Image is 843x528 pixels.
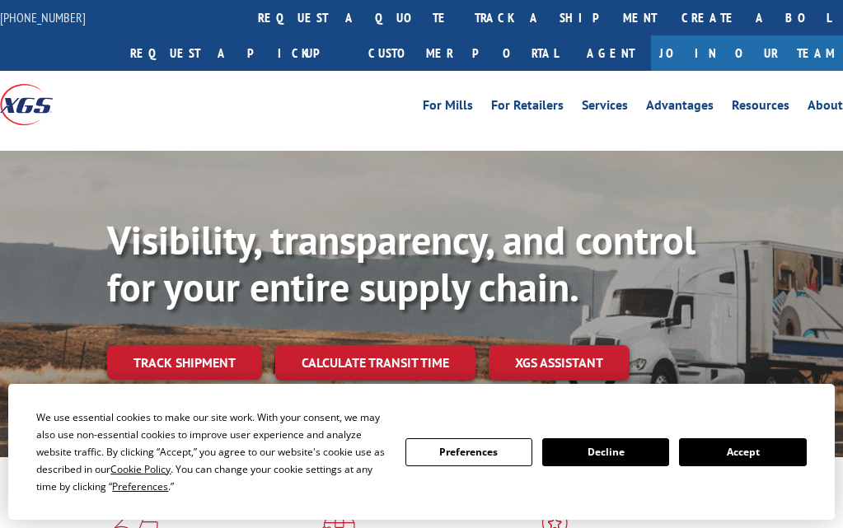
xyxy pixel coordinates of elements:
[570,35,651,71] a: Agent
[423,99,473,117] a: For Mills
[356,35,570,71] a: Customer Portal
[646,99,714,117] a: Advantages
[582,99,628,117] a: Services
[275,345,475,381] a: Calculate transit time
[491,99,564,117] a: For Retailers
[542,438,669,466] button: Decline
[489,345,630,381] a: XGS ASSISTANT
[110,462,171,476] span: Cookie Policy
[36,409,385,495] div: We use essential cookies to make our site work. With your consent, we may also use non-essential ...
[808,99,843,117] a: About
[405,438,532,466] button: Preferences
[8,384,835,520] div: Cookie Consent Prompt
[732,99,789,117] a: Resources
[118,35,356,71] a: Request a pickup
[107,214,695,313] b: Visibility, transparency, and control for your entire supply chain.
[112,479,168,493] span: Preferences
[107,345,262,380] a: Track shipment
[679,438,806,466] button: Accept
[651,35,843,71] a: Join Our Team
